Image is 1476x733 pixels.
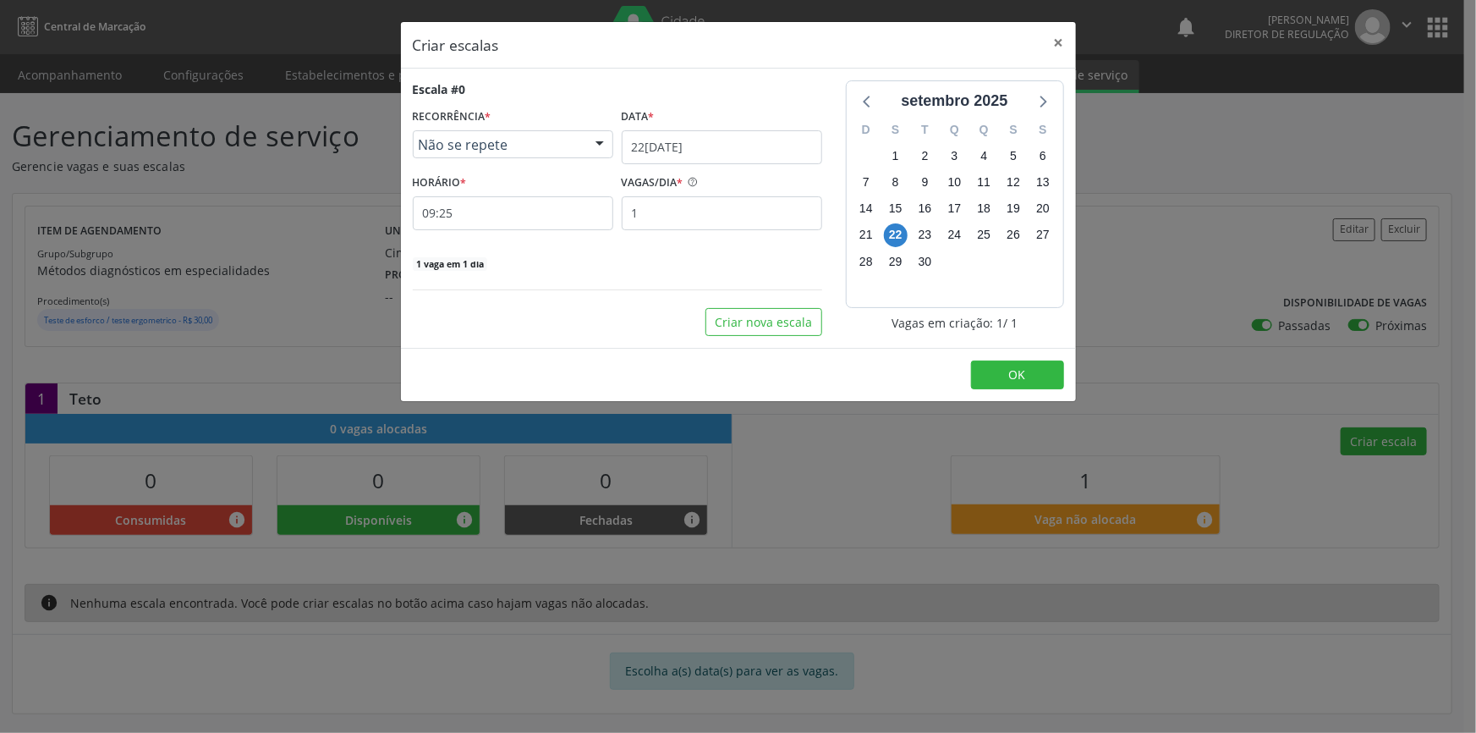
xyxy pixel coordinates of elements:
[942,171,966,195] span: quarta-feira, 10 de setembro de 2025
[942,144,966,168] span: quarta-feira, 3 de setembro de 2025
[1031,197,1055,221] span: sábado, 20 de setembro de 2025
[971,361,1064,389] button: OK
[622,104,655,130] label: Data
[972,171,996,195] span: quinta-feira, 11 de setembro de 2025
[622,170,683,196] label: VAGAS/DIA
[884,223,908,247] span: segunda-feira, 22 de setembro de 2025
[1001,171,1025,195] span: sexta-feira, 12 de setembro de 2025
[894,90,1014,113] div: setembro 2025
[914,223,937,247] span: terça-feira, 23 de setembro de 2025
[969,117,999,143] div: Q
[413,257,487,271] span: 1 vaga em 1 dia
[854,223,878,247] span: domingo, 21 de setembro de 2025
[999,117,1029,143] div: S
[854,171,878,195] span: domingo, 7 de setembro de 2025
[884,171,908,195] span: segunda-feira, 8 de setembro de 2025
[940,117,969,143] div: Q
[622,130,822,164] input: Selecione uma data
[914,171,937,195] span: terça-feira, 9 de setembro de 2025
[914,144,937,168] span: terça-feira, 2 de setembro de 2025
[1029,117,1058,143] div: S
[1003,314,1018,332] span: / 1
[846,314,1064,332] div: Vagas em criação: 1
[884,250,908,273] span: segunda-feira, 29 de setembro de 2025
[942,223,966,247] span: quarta-feira, 24 de setembro de 2025
[942,197,966,221] span: quarta-feira, 17 de setembro de 2025
[413,104,491,130] label: RECORRÊNCIA
[413,34,499,56] h5: Criar escalas
[854,197,878,221] span: domingo, 14 de setembro de 2025
[1009,366,1026,383] span: OK
[419,136,579,153] span: Não se repete
[1042,22,1076,63] button: Close
[413,196,613,230] input: 00:00
[1001,197,1025,221] span: sexta-feira, 19 de setembro de 2025
[683,170,699,188] ion-icon: help circle outline
[972,223,996,247] span: quinta-feira, 25 de setembro de 2025
[1031,223,1055,247] span: sábado, 27 de setembro de 2025
[1001,144,1025,168] span: sexta-feira, 5 de setembro de 2025
[1001,223,1025,247] span: sexta-feira, 26 de setembro de 2025
[914,250,937,273] span: terça-feira, 30 de setembro de 2025
[1031,171,1055,195] span: sábado, 13 de setembro de 2025
[884,144,908,168] span: segunda-feira, 1 de setembro de 2025
[881,117,910,143] div: S
[910,117,940,143] div: T
[884,197,908,221] span: segunda-feira, 15 de setembro de 2025
[852,117,881,143] div: D
[914,197,937,221] span: terça-feira, 16 de setembro de 2025
[972,197,996,221] span: quinta-feira, 18 de setembro de 2025
[413,80,466,98] div: Escala #0
[705,308,822,337] button: Criar nova escala
[1031,144,1055,168] span: sábado, 6 de setembro de 2025
[854,250,878,273] span: domingo, 28 de setembro de 2025
[413,170,467,196] label: HORÁRIO
[972,144,996,168] span: quinta-feira, 4 de setembro de 2025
